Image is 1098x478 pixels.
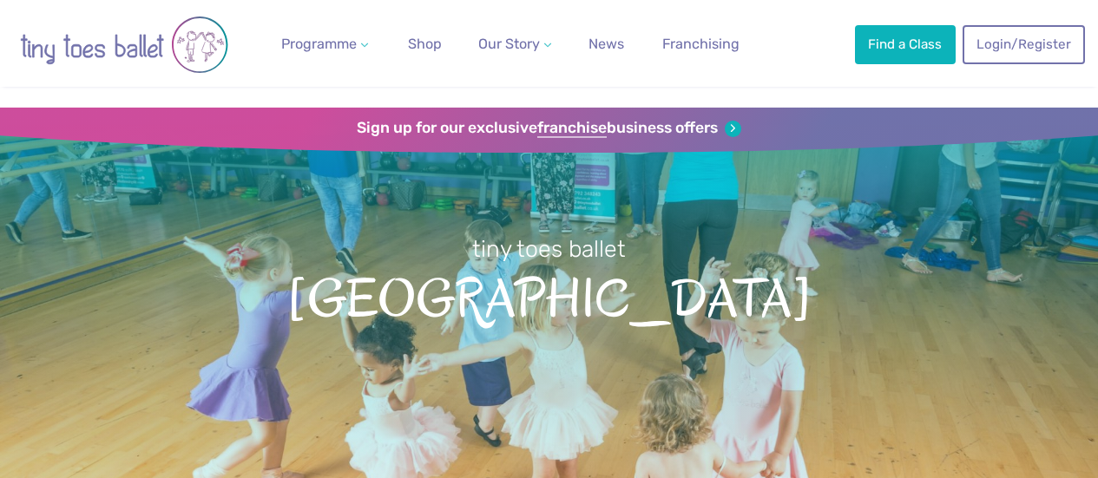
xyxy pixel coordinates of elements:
span: Our Story [478,36,540,52]
a: Our Story [471,27,558,62]
img: tiny toes ballet [20,10,228,79]
a: Login/Register [963,25,1084,63]
a: Shop [400,27,448,62]
a: Programme [274,27,375,62]
span: News [588,36,624,52]
span: [GEOGRAPHIC_DATA] [28,265,1070,329]
a: Find a Class [855,25,956,63]
span: Programme [281,36,357,52]
small: tiny toes ballet [472,235,626,263]
strong: franchise [537,119,607,138]
span: Franchising [662,36,740,52]
span: Shop [408,36,442,52]
a: News [582,27,631,62]
a: Franchising [655,27,746,62]
a: Sign up for our exclusivefranchisebusiness offers [357,119,741,138]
